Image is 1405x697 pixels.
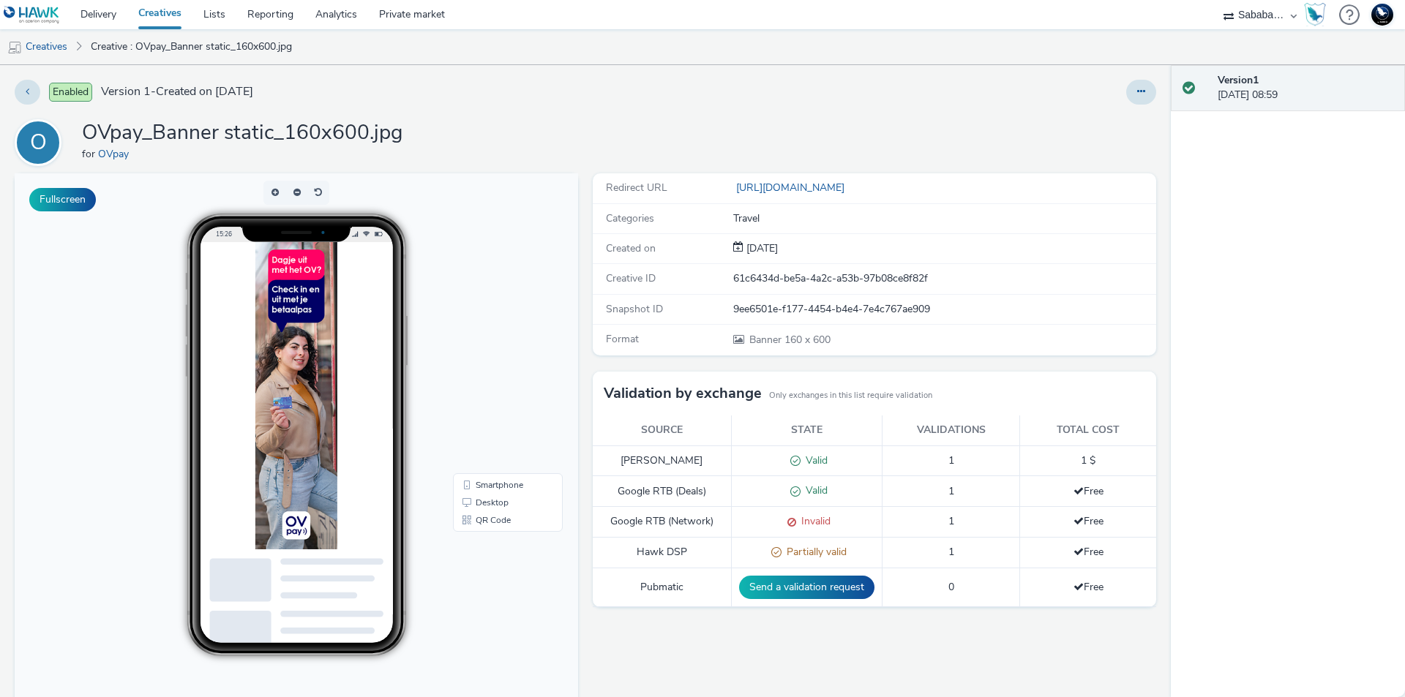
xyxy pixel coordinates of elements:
h1: OVpay_Banner static_160x600.jpg [82,119,402,147]
button: Send a validation request [739,576,874,599]
div: [DATE] 08:59 [1218,73,1393,103]
th: Source [593,415,731,445]
a: Creative : OVpay_Banner static_160x600.jpg [83,29,299,64]
a: O [15,135,67,149]
span: [DATE] [743,241,778,255]
li: Desktop [441,320,545,338]
span: Redirect URL [606,181,667,195]
img: mobile [7,40,22,55]
span: Smartphone [461,307,509,316]
span: Created on [606,241,656,255]
div: Travel [733,211,1155,226]
button: Fullscreen [29,188,96,211]
li: QR Code [441,338,545,355]
span: Categories [606,211,654,225]
small: Only exchanges in this list require validation [769,390,932,402]
span: 1 [948,514,954,528]
span: Creative ID [606,271,656,285]
td: Google RTB (Deals) [593,476,731,507]
th: Total cost [1020,415,1156,445]
img: Advertisement preview [241,69,323,376]
span: 1 $ [1081,453,1095,467]
strong: Version 1 [1218,73,1259,87]
span: 0 [948,580,954,594]
span: Free [1074,545,1104,559]
span: Enabled [49,83,92,102]
h3: Validation by exchange [604,383,762,404]
span: Free [1074,514,1104,528]
th: Validations [882,415,1020,445]
span: Invalid [796,514,831,528]
img: Hawk Academy [1304,3,1326,26]
span: Snapshot ID [606,302,663,316]
span: 1 [948,484,954,498]
td: [PERSON_NAME] [593,445,731,476]
span: Banner [749,333,784,347]
div: 61c6434d-be5a-4a2c-a53b-97b08ce8f82f [733,271,1155,286]
td: Pubmatic [593,568,731,606]
span: for [82,147,98,161]
span: Free [1074,580,1104,594]
span: Format [606,332,639,346]
span: 1 [948,545,954,559]
td: Hawk DSP [593,538,731,568]
span: Free [1074,484,1104,498]
td: Google RTB (Network) [593,507,731,538]
div: 9ee6501e-f177-4454-b4e4-7e4c767ae909 [733,302,1155,317]
a: [URL][DOMAIN_NAME] [733,181,850,195]
span: Valid [801,483,828,497]
span: Valid [801,453,828,467]
th: State [731,415,882,445]
span: 160 x 600 [748,333,831,347]
span: QR Code [461,342,496,351]
img: undefined Logo [4,6,60,24]
a: OVpay [98,147,135,161]
li: Smartphone [441,303,545,320]
div: Creation 09 August 2025, 08:59 [743,241,778,256]
span: Desktop [461,325,494,334]
span: 1 [948,453,954,467]
span: 15:26 [201,56,217,64]
img: Support Hawk [1371,4,1393,26]
span: Partially valid [782,545,847,559]
div: O [30,122,47,163]
span: Version 1 - Created on [DATE] [101,83,253,100]
a: Hawk Academy [1304,3,1332,26]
